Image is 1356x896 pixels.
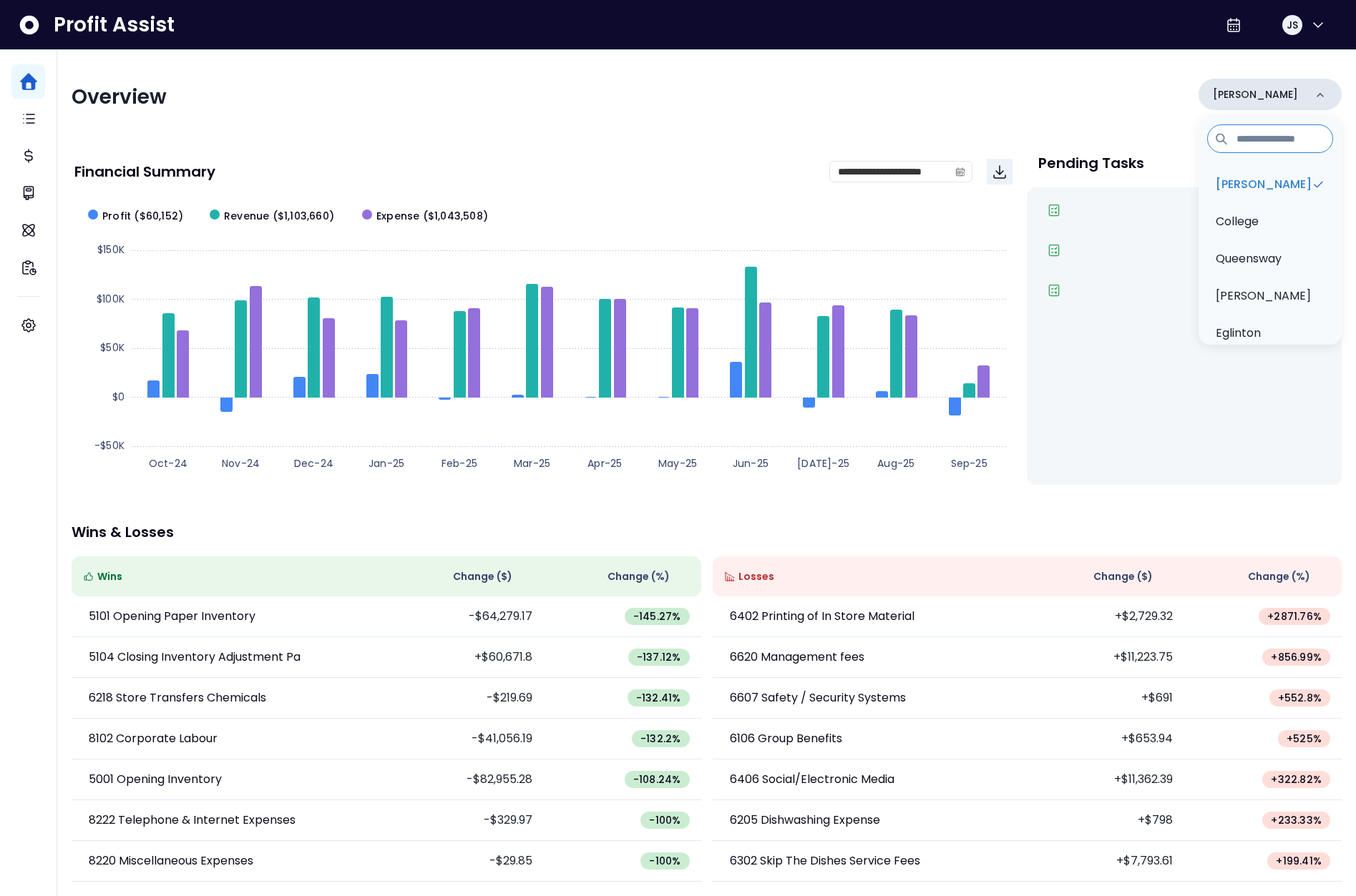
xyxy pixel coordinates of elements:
text: Mar-25 [514,456,550,471]
span: Profit Assist [54,12,175,38]
text: Jun-25 [733,456,769,471]
svg: calendar [955,167,965,177]
td: -$82,955.28 [386,759,544,800]
text: Dec-24 [294,456,333,471]
span: Change (%) [1248,569,1310,584]
p: 5104 Closing Inventory Adjustment Pa [89,649,301,666]
text: Nov-24 [222,456,260,471]
td: -$329.97 [386,800,544,841]
text: $50K [100,340,125,355]
td: +$653.94 [1027,719,1184,759]
p: 6205 Dishwashing Expense [730,812,880,829]
p: 8102 Corporate Labour [89,730,218,747]
span: + 2871.76 % [1267,609,1322,624]
span: Change ( $ ) [1093,569,1153,584]
td: -$64,279.17 [386,596,544,637]
span: -132.2 % [640,732,681,746]
span: + 552.8 % [1278,691,1322,705]
p: 6106 Group Benefits [730,730,842,747]
p: [PERSON_NAME] [1213,87,1298,102]
p: 6402 Printing of In Store Material [730,608,914,625]
td: +$691 [1027,678,1184,719]
p: 5101 Opening Paper Inventory [89,608,255,625]
td: +$11,362.39 [1027,759,1184,800]
span: -100 % [649,813,681,827]
span: Wins [97,569,122,584]
p: 6302 Skip The Dishes Service Fees [730,852,920,870]
text: [DATE]-25 [797,456,849,471]
span: + 856.99 % [1271,650,1322,664]
td: -$29.85 [386,841,544,882]
span: + 525 % [1287,732,1322,746]
p: Financial Summary [74,164,215,179]
td: +$60,671.8 [386,637,544,678]
button: Download [987,159,1013,184]
p: 5001 Opening Inventory [89,771,222,788]
span: Change (%) [608,569,670,584]
td: +$11,223.75 [1027,637,1184,678]
text: -$50K [94,438,125,453]
p: 8220 Miscellaneous Expenses [89,852,253,870]
span: -100 % [649,854,681,868]
text: $100K [97,292,125,306]
span: -137.12 % [637,650,681,664]
text: Oct-24 [149,456,187,471]
text: $150K [97,242,125,257]
text: $0 [112,390,125,404]
p: 8222 Telephone & Internet Expenses [89,812,296,829]
p: Pending Tasks [1038,156,1144,170]
span: Change ( $ ) [453,569,512,584]
text: Feb-25 [442,456,477,471]
p: Wins & Losses [72,525,1342,539]
td: +$7,793.61 [1027,841,1184,882]
span: -132.41 % [636,691,681,705]
span: + 233.33 % [1271,813,1322,827]
span: + 322.82 % [1271,772,1322,787]
span: Overview [72,83,167,111]
span: JS [1287,18,1298,32]
text: Aug-25 [877,456,914,471]
p: 6406 Social/Electronic Media [730,771,894,788]
p: 6607 Safety / Security Systems [730,689,906,707]
p: College [1216,213,1259,230]
span: Losses [738,569,774,584]
p: 6620 Management fees [730,649,864,666]
span: Revenue ($1,103,660) [224,209,334,224]
td: -$41,056.19 [386,719,544,759]
p: 6218 Store Transfers Chemicals [89,689,266,707]
span: Expense ($1,043,508) [376,209,488,224]
span: + 199.41 % [1276,854,1322,868]
text: Jan-25 [369,456,404,471]
text: Sep-25 [951,456,987,471]
p: [PERSON_NAME] [1216,287,1311,305]
td: +$798 [1027,800,1184,841]
td: +$2,729.32 [1027,596,1184,637]
span: -145.27 % [633,609,681,624]
text: Apr-25 [587,456,622,471]
p: [PERSON_NAME] [1216,176,1312,193]
p: Eglinton [1216,325,1261,342]
p: Queensway [1216,250,1282,267]
span: -108.24 % [633,772,681,787]
span: Profit ($60,152) [102,209,183,224]
text: May-25 [658,456,697,471]
td: -$219.69 [386,678,544,719]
